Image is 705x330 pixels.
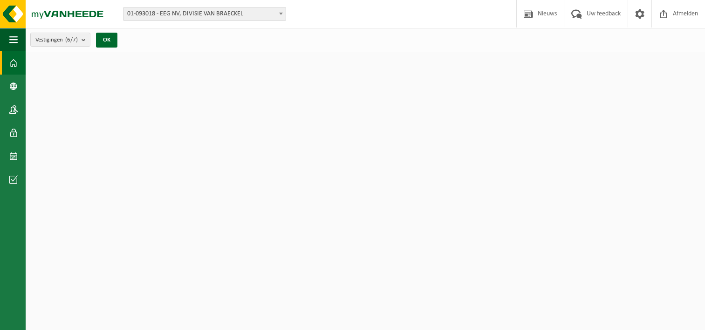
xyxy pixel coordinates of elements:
span: 01-093018 - EEG NV, DIVISIE VAN BRAECKEL [123,7,286,21]
button: Vestigingen(6/7) [30,33,90,47]
count: (6/7) [65,37,78,43]
button: OK [96,33,117,48]
span: Vestigingen [35,33,78,47]
span: 01-093018 - EEG NV, DIVISIE VAN BRAECKEL [123,7,286,21]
